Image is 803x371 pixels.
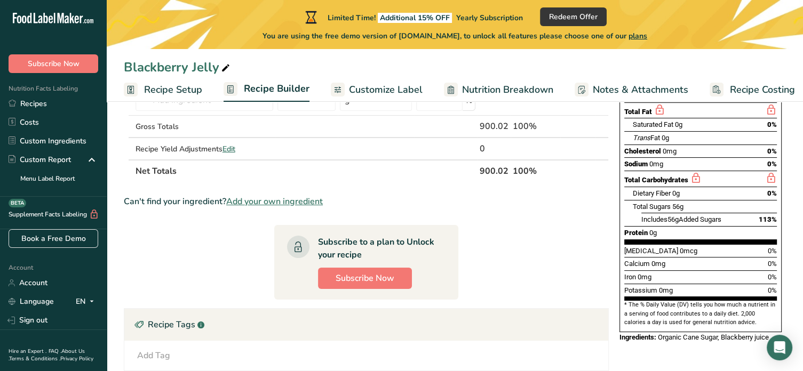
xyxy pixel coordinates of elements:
span: 0% [768,286,777,294]
span: 0g [672,189,680,197]
span: Customize Label [349,83,423,97]
span: Add your own ingredient [226,195,323,208]
span: Additional 15% OFF [378,13,452,23]
span: 0% [767,147,777,155]
th: 900.02 [478,159,511,182]
div: 0 [480,142,508,155]
a: FAQ . [49,348,61,355]
span: 0% [767,160,777,168]
span: Redeem Offer [549,11,598,22]
a: Nutrition Breakdown [444,78,553,102]
div: EN [76,295,98,308]
span: Iron [624,273,636,281]
div: Subscribe to a plan to Unlock your recipe [318,236,437,261]
span: 0mg [659,286,673,294]
a: Terms & Conditions . [9,355,60,362]
div: 900.02 [480,120,508,133]
span: Recipe Setup [144,83,202,97]
i: Trans [633,134,650,142]
div: Open Intercom Messenger [767,335,792,360]
section: * The % Daily Value (DV) tells you how much a nutrient in a serving of food contributes to a dail... [624,301,777,327]
th: Net Totals [133,159,478,182]
div: Blackberry Jelly [124,58,232,77]
span: Fat [633,134,660,142]
span: 0% [767,120,777,128]
a: Recipe Setup [124,78,202,102]
span: Edit [222,144,235,154]
span: 0g [649,229,657,237]
span: 0g [662,134,669,142]
div: Custom Report [9,154,71,165]
span: Ingredients: [619,333,656,341]
span: 56g [667,215,679,223]
div: Recipe Yield Adjustments [136,143,273,155]
span: Recipe Builder [244,82,309,96]
span: 0% [768,273,777,281]
span: Sodium [624,160,648,168]
span: Notes & Attachments [593,83,688,97]
span: Calcium [624,260,650,268]
span: Potassium [624,286,657,294]
div: Gross Totals [136,121,273,132]
span: Total Carbohydrates [624,176,688,184]
span: You are using the free demo version of [DOMAIN_NAME], to unlock all features please choose one of... [263,30,647,42]
span: Nutrition Breakdown [462,83,553,97]
span: Cholesterol [624,147,661,155]
span: 113% [759,215,777,223]
button: Subscribe Now [318,268,412,289]
span: plans [629,31,647,41]
span: 56g [672,203,683,211]
span: 0mg [649,160,663,168]
div: 100% [513,120,558,133]
span: Includes Added Sugars [641,215,721,223]
div: Can't find your ingredient? [124,195,609,208]
span: 0mg [663,147,677,155]
span: Organic Cane Sugar, Blackberry juice [658,333,769,341]
a: Recipe Builder [224,77,309,102]
span: 0mg [638,273,651,281]
span: [MEDICAL_DATA] [624,247,678,255]
span: 0% [767,189,777,197]
span: Protein [624,229,648,237]
span: 0g [675,120,682,128]
span: Total Fat [624,108,652,116]
a: Notes & Attachments [575,78,688,102]
span: Subscribe Now [336,272,394,285]
div: Limited Time! [303,11,523,23]
span: Total Sugars [633,203,671,211]
span: Yearly Subscription [456,13,523,23]
a: Language [9,292,54,311]
span: Subscribe Now [28,58,79,69]
span: 0mg [651,260,665,268]
th: 100% [511,159,560,182]
div: BETA [9,199,26,207]
span: Recipe Costing [730,83,795,97]
button: Redeem Offer [540,7,607,26]
a: Privacy Policy [60,355,93,362]
span: 0% [768,260,777,268]
span: 0% [768,247,777,255]
span: Dietary Fiber [633,189,671,197]
button: Subscribe Now [9,54,98,73]
span: Saturated Fat [633,120,673,128]
a: Recipe Costing [710,78,795,102]
div: Recipe Tags [124,309,608,341]
span: 0mcg [680,247,697,255]
a: About Us . [9,348,85,362]
a: Customize Label [331,78,423,102]
a: Hire an Expert . [9,348,46,355]
a: Book a Free Demo [9,229,98,248]
div: Add Tag [137,349,170,362]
